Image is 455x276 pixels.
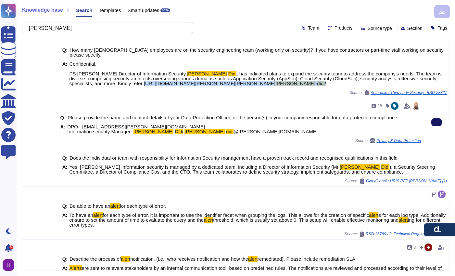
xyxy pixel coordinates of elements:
[62,61,68,86] b: A:
[225,129,226,134] span: .
[62,213,68,227] b: A:
[381,164,389,170] mark: Didi
[22,7,63,13] span: Knowledge base
[70,164,340,170] span: Yes. [PERSON_NAME] information security is managed by a dedicated team, including a Director of I...
[258,256,357,262] span: remediated). Please include remediation SLA.
[110,203,120,209] mark: alert
[398,217,408,223] mark: alert
[128,8,159,13] span: Smart updates
[355,138,421,143] span: Source:
[93,212,103,218] mark: alert
[62,155,68,160] b: Q:
[70,155,398,161] span: Does the individual or team with responsibility for Information Security management have a proven...
[371,91,447,95] span: Anthropic / Third party Security- RSD-23327
[275,81,315,86] mark: [PERSON_NAME]
[349,90,447,95] span: Source:
[62,256,68,261] b: Q:
[9,245,13,249] div: 9+
[345,231,447,237] span: Source:
[407,26,423,31] span: Section
[187,71,227,76] mark: [PERSON_NAME]
[378,104,382,108] span: 18
[228,71,237,76] mark: Didi
[317,81,324,86] mark: didi
[335,26,352,30] span: Products
[413,245,416,249] span: 3
[70,265,82,271] mark: Alerts
[368,26,392,31] span: Source type
[308,26,319,30] span: Team
[60,115,66,120] b: Q:
[68,115,398,120] span: Please provide the name and contact details of your Data Protection Officer, or the person(s) in ...
[70,217,440,228] span: ing for different error types.
[437,26,447,30] span: Tags
[26,22,186,34] input: Search a question or template...
[70,164,435,175] span: ), a Security Steering Committee, a Director of Compliance Ops, and the CTO. This team collaborat...
[345,178,447,184] span: Source:
[133,129,173,134] mark: [PERSON_NAME]
[103,212,369,218] span: for each type of error, it is important to use the identifier facet when grouping the logs. This ...
[234,129,318,134] span: @[PERSON_NAME][DOMAIN_NAME]
[70,71,442,86] span: , has indicated plans to expand the security team to address the company's needs. The team is div...
[315,81,317,86] span: -
[366,232,447,236] span: RSD-26789 / 3. Technical Requirements for Payroll
[62,47,68,57] b: Q:
[204,217,213,223] mark: alert
[366,179,447,183] span: GloryGlobal / HRIS RFP [PERSON_NAME] (1)
[70,212,93,218] span: To have an
[99,8,121,13] span: Templates
[213,217,398,223] span: threshold, which is usually set above 0. This setup will enable effective monitoring and
[70,212,447,223] span: s for each log type. Additionally, ensure to set the amount of time to evaluate the query and the
[70,47,444,58] span: How many [DEMOGRAPHIC_DATA] employees are on the security engineering team (working only on secur...
[175,129,183,134] mark: Didi
[62,266,68,275] b: A:
[62,164,68,174] b: A:
[340,164,380,170] mark: [PERSON_NAME]
[70,61,187,76] span: Confidential. PS:​[PERSON_NAME] Director of Information Security,
[67,124,205,134] span: DPO - [EMAIL_ADDRESS][PERSON_NAME][DOMAIN_NAME] Information security Manager -
[248,256,258,262] mark: alert
[1,258,19,272] button: user
[76,8,92,13] span: Search
[62,204,68,208] b: Q:
[60,124,66,134] b: A:
[325,81,326,86] span: /
[369,212,378,218] mark: alert
[70,256,121,262] span: Describe the process of
[226,129,234,134] mark: didi
[121,256,130,262] mark: alert
[376,139,421,143] span: Privacy & Data Protection
[160,8,170,12] div: BETA
[70,203,110,209] span: Be able to have an
[3,259,14,271] img: user
[130,256,248,262] span: notification, (i.e., who receives notification and how the
[412,102,420,110] img: user
[120,203,166,209] span: for each type of error.
[70,265,442,276] span: are sent to relevant stakeholders by an internal communication tool, based on predefined rules. T...
[184,129,224,134] mark: [PERSON_NAME]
